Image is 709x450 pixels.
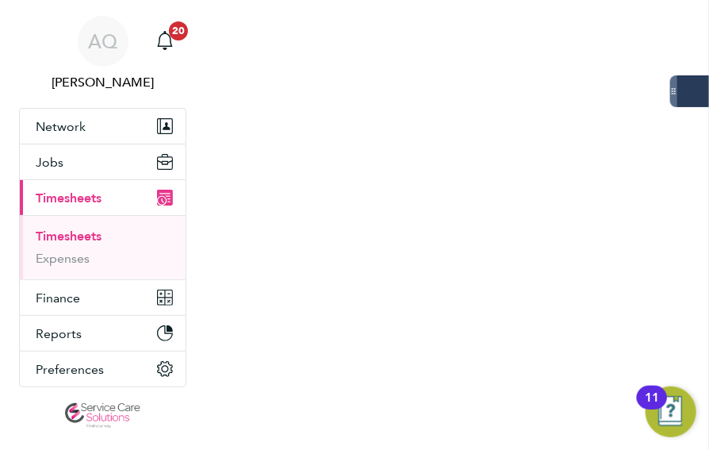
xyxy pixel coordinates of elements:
span: AQ [88,31,117,52]
span: Preferences [36,362,104,377]
a: Expenses [36,251,90,266]
div: 11 [645,398,659,418]
button: Open Resource Center, 11 new notifications [646,387,696,437]
span: Network [36,119,86,134]
button: Timesheets [20,180,186,215]
button: Preferences [20,352,186,387]
span: Finance [36,290,80,306]
a: 20 [149,16,181,67]
img: servicecare-logo-retina.png [65,403,140,429]
div: Timesheets [20,215,186,279]
a: AQ[PERSON_NAME] [19,16,186,92]
button: Finance [20,280,186,315]
span: Reports [36,326,82,341]
button: Reports [20,316,186,351]
span: Jobs [36,155,63,170]
a: Timesheets [36,229,102,244]
a: Go to home page [19,403,186,429]
button: Jobs [20,144,186,179]
span: Andrew Quinney [19,73,186,92]
span: 20 [169,21,188,40]
span: Timesheets [36,190,102,206]
button: Network [20,109,186,144]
